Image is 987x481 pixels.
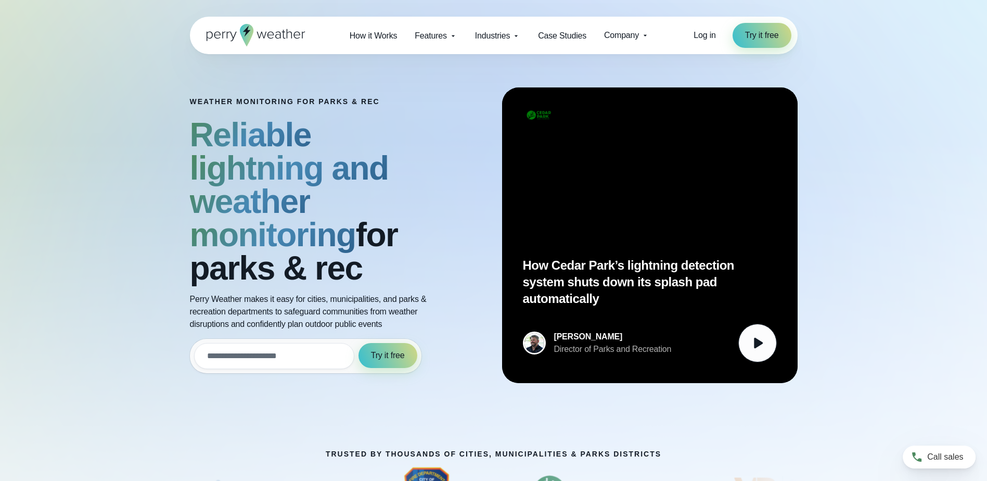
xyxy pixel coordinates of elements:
h3: Trusted by thousands of cities, municipalities & parks districts [326,450,661,458]
span: Log in [694,31,715,40]
a: Case Studies [529,25,595,46]
span: Case Studies [538,30,586,42]
a: Call sales [902,446,975,469]
h1: Weather Monitoring for parks & rec [190,97,433,106]
span: Call sales [926,451,962,463]
strong: Reliable lightning and weather monitoring [190,116,389,254]
div: [PERSON_NAME] [554,331,672,343]
span: Try it free [745,29,779,42]
a: Log in [694,29,715,42]
p: How Cedar Park’s lightning detection system shuts down its splash pad automatically [523,257,777,307]
span: Features [415,30,447,42]
p: Perry Weather makes it easy for cities, municipalities, and parks & recreation departments to saf... [190,293,433,331]
a: How it Works [341,25,406,46]
a: Try it free [733,23,791,48]
span: Try it free [371,349,405,362]
img: City of Cedar Parks Logo [523,108,554,122]
button: Try it free [358,343,417,368]
span: How it Works [350,30,398,42]
img: Mike DeVito [524,333,544,353]
div: Director of Parks and Recreation [554,343,672,356]
span: Company [604,29,639,42]
span: Industries [475,30,510,42]
h2: for parks & rec [190,118,433,285]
